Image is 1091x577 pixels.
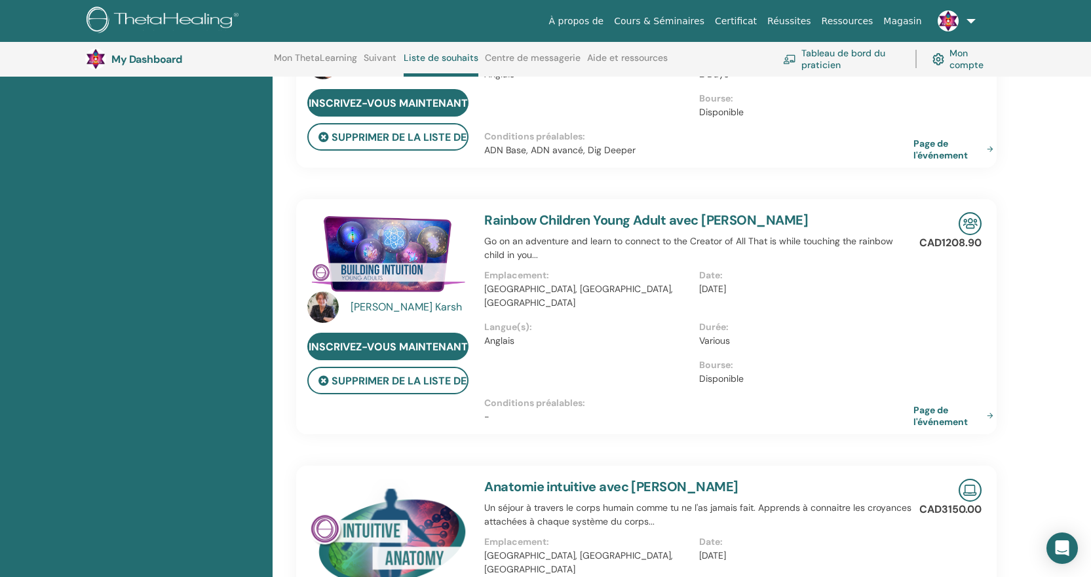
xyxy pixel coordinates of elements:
[484,478,738,495] a: Anatomie intuitive avec [PERSON_NAME]
[710,9,762,33] a: Certificat
[307,367,469,394] button: Supprimer de la liste de souhaits
[309,96,468,110] span: Inscrivez-vous maintenant
[959,479,982,502] img: Live Online Seminar
[699,372,906,386] p: Disponible
[609,9,710,33] a: Cours & Séminaires
[699,105,906,119] p: Disponible
[932,45,993,73] a: Mon compte
[484,320,691,334] p: Langue(s) :
[919,235,982,251] p: CAD1208.90
[484,234,913,262] p: Go on an adventure and learn to connect to the Creator of All That is while touching the rainbow ...
[364,52,396,73] a: Suivant
[913,138,999,161] a: Page de l'événement
[484,130,913,143] p: Conditions préalables :
[307,333,469,360] a: Inscrivez-vous maintenant
[274,52,357,73] a: Mon ThetaLearning
[699,320,906,334] p: Durée :
[484,410,913,424] p: -
[587,52,668,73] a: Aide et ressources
[307,212,469,296] img: Rainbow Children Young Adult
[699,535,906,549] p: Date :
[699,92,906,105] p: Bourse :
[307,291,339,323] img: default.jpg
[699,549,906,563] p: [DATE]
[699,269,906,282] p: Date :
[484,143,913,157] p: ADN Base, ADN avancé, Dig Deeper
[484,535,691,549] p: Emplacement :
[484,549,691,576] p: [GEOGRAPHIC_DATA], [GEOGRAPHIC_DATA], [GEOGRAPHIC_DATA]
[484,501,913,529] p: Un séjour à travers le corps humain comme tu ne l'as jamais fait. Apprends à connaitre les croyan...
[86,7,243,36] img: logo.png
[484,269,691,282] p: Emplacement :
[959,212,982,235] img: In-Person Seminar
[484,334,691,348] p: Anglais
[783,45,900,73] a: Tableau de bord du praticien
[544,9,609,33] a: À propos de
[307,89,469,117] a: Inscrivez-vous maintenant
[309,340,468,354] span: Inscrivez-vous maintenant
[783,54,796,64] img: chalkboard-teacher.svg
[913,404,999,428] a: Page de l'événement
[699,358,906,372] p: Bourse :
[351,299,472,315] a: [PERSON_NAME] Karsh
[762,9,816,33] a: Réussites
[484,396,913,410] p: Conditions préalables :
[85,48,106,69] img: default.jpg
[484,282,691,310] p: [GEOGRAPHIC_DATA], [GEOGRAPHIC_DATA], [GEOGRAPHIC_DATA]
[307,123,469,151] button: Supprimer de la liste de souhaits
[1046,532,1078,564] div: Open Intercom Messenger
[404,52,478,77] a: Liste de souhaits
[699,334,906,348] p: Various
[485,52,581,73] a: Centre de messagerie
[816,9,879,33] a: Ressources
[932,50,945,68] img: cog.svg
[919,502,982,517] p: CAD3150.00
[938,10,959,31] img: default.jpg
[484,212,808,229] a: Rainbow Children Young Adult avec [PERSON_NAME]
[699,282,906,296] p: [DATE]
[111,53,242,65] h3: My Dashboard
[878,9,927,33] a: Magasin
